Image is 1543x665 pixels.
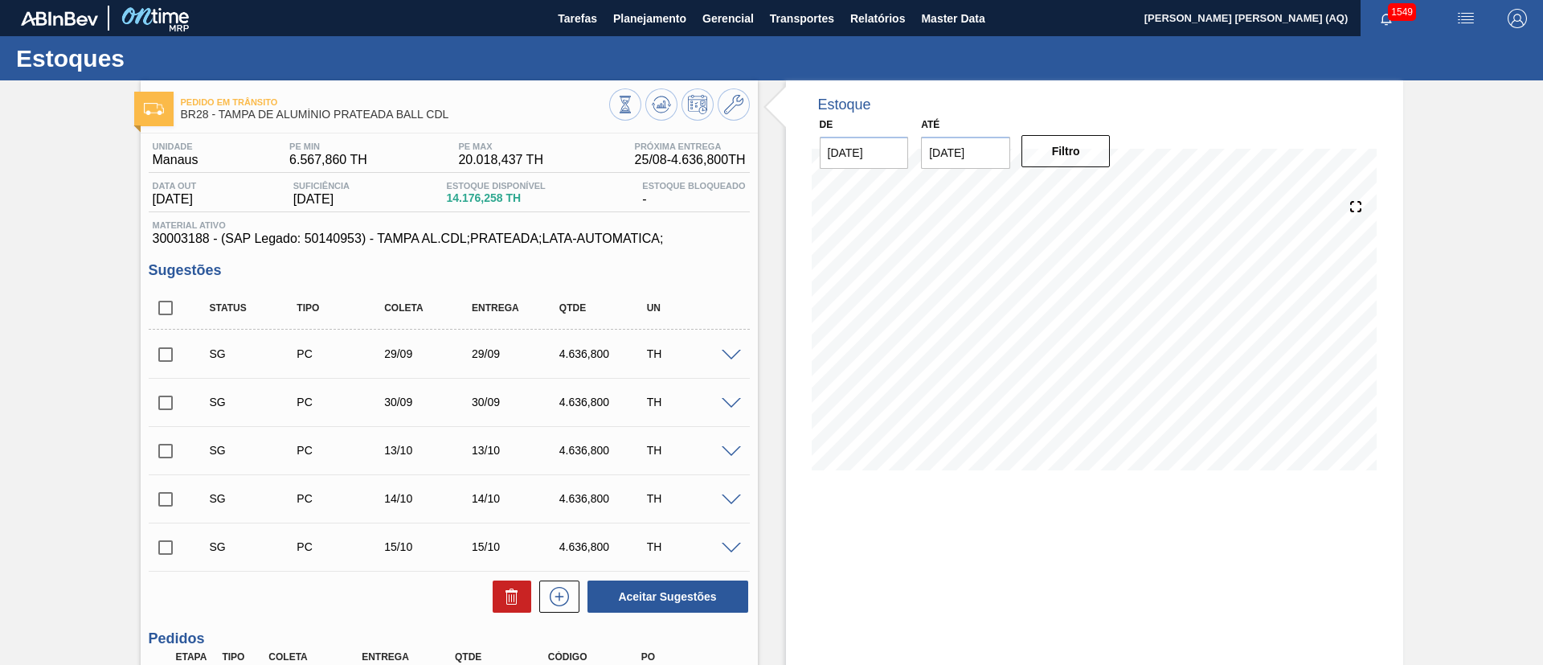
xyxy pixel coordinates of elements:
div: Pedido de Compra [293,347,390,360]
span: Data out [153,181,197,191]
div: Código [544,651,649,663]
div: Sugestão Criada [206,347,303,360]
button: Filtro [1021,135,1111,167]
span: Relatórios [850,9,905,28]
span: 6.567,860 TH [289,153,367,167]
div: Status [206,302,303,314]
div: Pedido de Compra [293,396,390,408]
input: dd/mm/yyyy [820,137,909,169]
img: Ícone [144,103,164,115]
span: Planejamento [613,9,686,28]
label: Até [921,119,939,130]
div: Pedido de Compra [293,444,390,457]
span: Tarefas [558,9,597,28]
span: Próxima Entrega [635,142,746,151]
span: 20.018,437 TH [458,153,543,167]
div: - [638,181,749,207]
div: Coleta [264,651,369,663]
span: PE MIN [289,142,367,151]
div: 13/10/2025 [380,444,477,457]
div: TH [643,396,740,408]
img: userActions [1456,9,1475,28]
div: Etapa [172,651,220,663]
div: 4.636,800 [555,492,653,505]
span: Unidade [153,142,199,151]
button: Notificações [1361,7,1412,30]
div: 15/10/2025 [468,540,565,553]
div: Pedido de Compra [293,540,390,553]
h1: Estoques [16,49,301,68]
div: Sugestão Criada [206,444,303,457]
div: 4.636,800 [555,444,653,457]
div: UN [643,302,740,314]
div: 13/10/2025 [468,444,565,457]
div: 4.636,800 [555,347,653,360]
img: TNhmsLtSVTkK8tSr43FrP2fwEKptu5GPRR3wAAAABJRU5ErkJggg== [21,11,98,26]
span: 14.176,258 TH [447,192,546,204]
div: Entrega [468,302,565,314]
button: Atualizar Gráfico [645,88,677,121]
div: Excluir Sugestões [485,581,531,613]
span: [DATE] [293,192,350,207]
span: Manaus [153,153,199,167]
span: 25/08 - 4.636,800 TH [635,153,746,167]
div: 29/09/2025 [468,347,565,360]
div: 4.636,800 [555,540,653,553]
span: PE MAX [458,142,543,151]
div: 15/10/2025 [380,540,477,553]
button: Aceitar Sugestões [587,581,748,613]
div: Tipo [218,651,266,663]
div: 30/09/2025 [468,396,565,408]
button: Visão Geral dos Estoques [609,88,641,121]
div: Pedido de Compra [293,492,390,505]
span: Gerencial [702,9,754,28]
span: Material ativo [153,220,746,230]
div: 29/09/2025 [380,347,477,360]
div: Tipo [293,302,390,314]
div: Coleta [380,302,477,314]
span: BR28 - TAMPA DE ALUMÍNIO PRATEADA BALL CDL [181,109,609,121]
span: [DATE] [153,192,197,207]
div: 14/10/2025 [380,492,477,505]
label: De [820,119,833,130]
span: Master Data [921,9,984,28]
button: Ir ao Master Data / Geral [718,88,750,121]
div: TH [643,347,740,360]
div: PO [637,651,742,663]
div: TH [643,444,740,457]
div: Nova sugestão [531,581,579,613]
h3: Sugestões [149,262,750,279]
div: 30/09/2025 [380,396,477,408]
div: Qtde [451,651,555,663]
input: dd/mm/yyyy [921,137,1010,169]
span: 1549 [1388,3,1416,21]
h3: Pedidos [149,630,750,647]
span: 30003188 - (SAP Legado: 50140953) - TAMPA AL.CDL;PRATEADA;LATA-AUTOMATICA; [153,232,746,246]
div: TH [643,540,740,553]
span: Transportes [770,9,834,28]
span: Estoque Bloqueado [642,181,745,191]
div: TH [643,492,740,505]
span: Pedido em Trânsito [181,97,609,107]
div: Sugestão Criada [206,396,303,408]
button: Programar Estoque [681,88,714,121]
div: Aceitar Sugestões [579,579,750,614]
span: Estoque Disponível [447,181,546,191]
div: Qtde [555,302,653,314]
div: 14/10/2025 [468,492,565,505]
div: Sugestão Criada [206,492,303,505]
span: Suficiência [293,181,350,191]
div: 4.636,800 [555,396,653,408]
img: Logout [1508,9,1527,28]
div: Sugestão Criada [206,540,303,553]
div: Estoque [818,96,871,113]
div: Entrega [358,651,462,663]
